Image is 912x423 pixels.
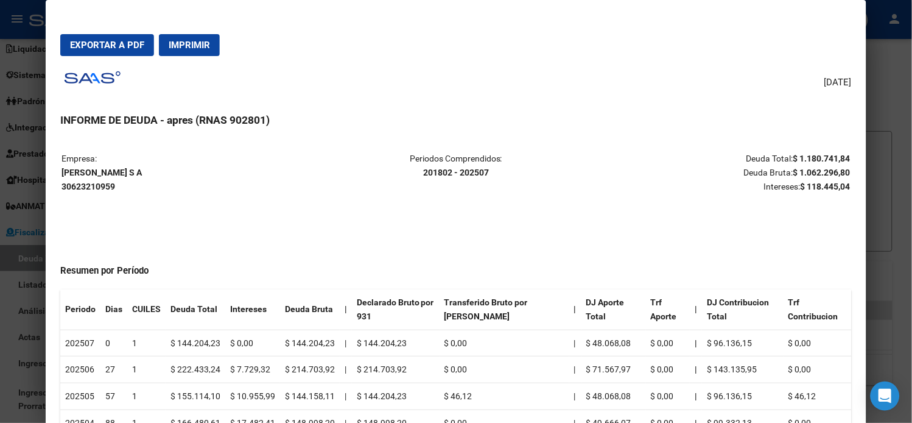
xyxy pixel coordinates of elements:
td: 27 [100,357,127,383]
strong: 201802 - 202507 [423,168,489,177]
th: Declarado Bruto por 931 [352,290,440,330]
td: $ 144.204,23 [280,330,340,357]
strong: $ 1.180.741,84 [793,154,851,163]
td: | [569,357,581,383]
td: $ 0,00 [646,330,690,357]
td: | [340,330,352,357]
div: Open Intercom Messenger [871,382,900,411]
td: $ 0,00 [646,357,690,383]
p: Empresa: [61,152,324,193]
th: CUILES [127,290,166,330]
td: $ 48.068,08 [581,330,646,357]
td: 1 [127,330,166,357]
button: Exportar a PDF [60,34,154,56]
td: $ 96.136,15 [702,330,784,357]
td: 202506 [60,357,100,383]
td: $ 46,12 [440,383,569,410]
td: $ 144.204,23 [352,330,440,357]
td: $ 96.136,15 [702,383,784,410]
th: | [690,383,702,410]
th: Trf Contribucion [784,290,852,330]
td: $ 214.703,92 [352,357,440,383]
td: $ 48.068,08 [581,383,646,410]
p: Deuda Total: Deuda Bruta: Intereses: [588,152,851,193]
td: | [340,357,352,383]
td: $ 155.114,10 [166,383,225,410]
td: $ 144.204,23 [352,383,440,410]
th: | [690,330,702,357]
td: $ 0,00 [225,330,280,357]
td: $ 144.158,11 [280,383,340,410]
p: Periodos Comprendidos: [325,152,588,180]
th: DJ Aporte Total [581,290,646,330]
span: [DATE] [824,76,852,90]
td: $ 0,00 [784,330,852,357]
td: 202505 [60,383,100,410]
th: Deuda Total [166,290,225,330]
td: | [569,330,581,357]
h4: Resumen por Período [60,264,852,278]
th: Intereses [225,290,280,330]
th: Transferido Bruto por [PERSON_NAME] [440,290,569,330]
th: Periodo [60,290,100,330]
td: $ 0,00 [440,357,569,383]
td: 57 [100,383,127,410]
td: | [340,383,352,410]
th: Deuda Bruta [280,290,340,330]
th: | [690,290,702,330]
th: Dias [100,290,127,330]
td: 202507 [60,330,100,357]
td: $ 0,00 [784,357,852,383]
td: $ 7.729,32 [225,357,280,383]
td: $ 0,00 [440,330,569,357]
th: Trf Aporte [646,290,690,330]
td: $ 46,12 [784,383,852,410]
th: | [690,357,702,383]
td: 0 [100,330,127,357]
th: DJ Contribucion Total [702,290,784,330]
strong: $ 118.445,04 [801,182,851,191]
td: $ 144.204,23 [166,330,225,357]
td: $ 143.135,95 [702,357,784,383]
td: $ 222.433,24 [166,357,225,383]
td: $ 214.703,92 [280,357,340,383]
td: $ 10.955,99 [225,383,280,410]
strong: [PERSON_NAME] S A 30623210959 [61,168,142,191]
span: Imprimir [169,40,210,51]
td: 1 [127,357,166,383]
th: | [569,290,581,330]
td: $ 0,00 [646,383,690,410]
button: Imprimir [159,34,220,56]
td: | [569,383,581,410]
td: $ 71.567,97 [581,357,646,383]
th: | [340,290,352,330]
strong: $ 1.062.296,80 [793,168,851,177]
td: 1 [127,383,166,410]
span: Exportar a PDF [70,40,144,51]
h3: INFORME DE DEUDA - apres (RNAS 902801) [60,112,852,128]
